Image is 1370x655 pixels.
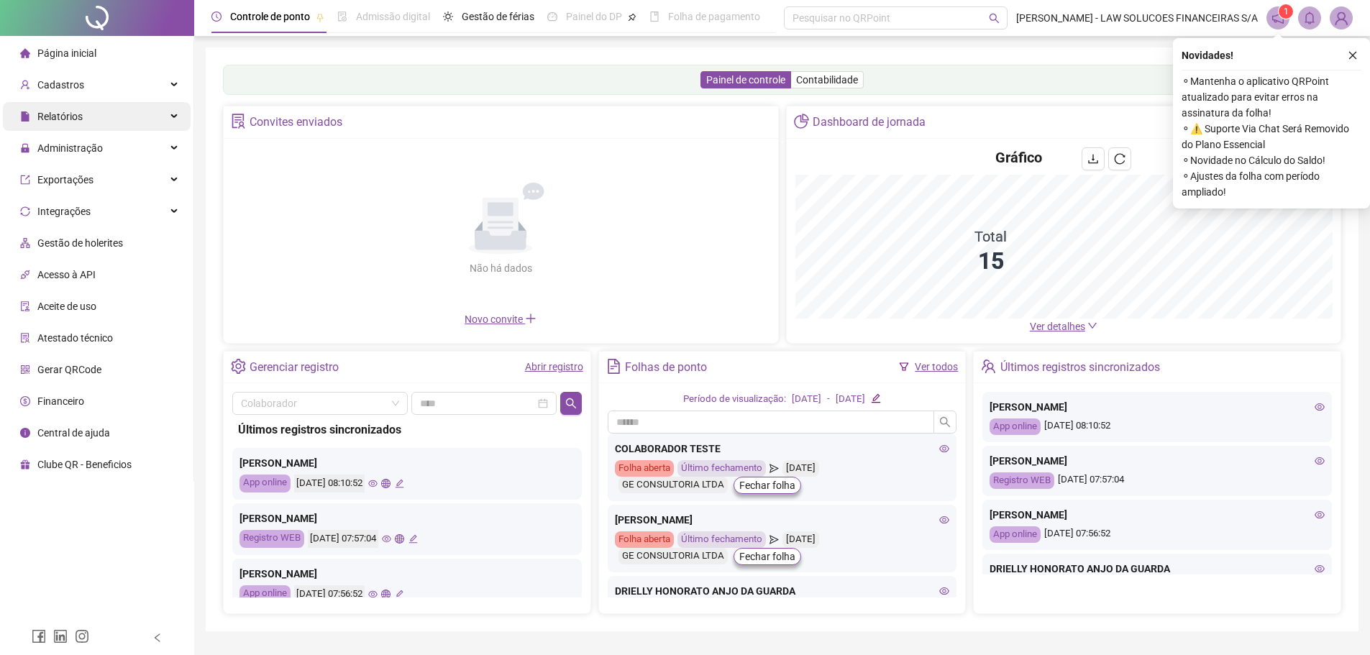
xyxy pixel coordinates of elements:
[615,583,950,599] div: DRIELLY HONORATO ANJO DA GUARDA
[1182,121,1361,152] span: ⚬ ⚠️ Suporte Via Chat Será Removido do Plano Essencial
[990,418,1041,435] div: App online
[899,362,909,372] span: filter
[408,534,418,544] span: edit
[239,475,291,493] div: App online
[615,512,950,528] div: [PERSON_NAME]
[981,359,996,374] span: team
[53,629,68,643] span: linkedin
[739,549,795,564] span: Fechar folha
[381,479,391,488] span: global
[1182,47,1233,63] span: Novidades !
[20,396,30,406] span: dollar
[32,629,46,643] span: facebook
[20,301,30,311] span: audit
[1315,456,1325,466] span: eye
[990,472,1325,489] div: [DATE] 07:57:04
[566,11,622,22] span: Painel do DP
[381,590,391,599] span: global
[827,392,830,407] div: -
[668,11,760,22] span: Folha de pagamento
[337,12,347,22] span: file-done
[239,566,575,582] div: [PERSON_NAME]
[462,11,534,22] span: Gestão de férias
[231,114,246,129] span: solution
[1315,402,1325,412] span: eye
[239,455,575,471] div: [PERSON_NAME]
[1030,321,1097,332] a: Ver detalhes down
[37,142,103,154] span: Administração
[465,313,536,325] span: Novo convite
[990,418,1325,435] div: [DATE] 08:10:52
[20,459,30,470] span: gift
[37,459,132,470] span: Clube QR - Beneficios
[368,590,378,599] span: eye
[1271,12,1284,24] span: notification
[939,515,949,525] span: eye
[782,460,819,477] div: [DATE]
[915,361,958,372] a: Ver todos
[294,475,365,493] div: [DATE] 08:10:52
[20,111,30,122] span: file
[395,479,404,488] span: edit
[770,460,779,477] span: send
[1000,355,1160,380] div: Últimos registros sincronizados
[1030,321,1085,332] span: Ver detalhes
[37,301,96,312] span: Aceite de uso
[677,460,766,477] div: Último fechamento
[434,260,567,276] div: Não há dados
[37,395,84,407] span: Financeiro
[547,12,557,22] span: dashboard
[20,143,30,153] span: lock
[1348,50,1358,60] span: close
[250,110,342,134] div: Convites enviados
[1114,153,1125,165] span: reload
[615,460,674,477] div: Folha aberta
[152,633,163,643] span: left
[939,586,949,596] span: eye
[239,530,304,548] div: Registro WEB
[939,444,949,454] span: eye
[211,12,222,22] span: clock-circle
[395,534,404,544] span: global
[525,313,536,324] span: plus
[1315,510,1325,520] span: eye
[990,526,1041,543] div: App online
[565,398,577,409] span: search
[770,531,779,548] span: send
[734,477,801,494] button: Fechar folha
[239,585,291,603] div: App online
[37,269,96,280] span: Acesso à API
[37,364,101,375] span: Gerar QRCode
[615,441,950,457] div: COLABORADOR TESTE
[990,561,1325,577] div: DRIELLY HONORATO ANJO DA GUARDA
[37,47,96,59] span: Página inicial
[37,174,93,185] span: Exportações
[995,147,1042,168] h4: Gráfico
[1315,564,1325,574] span: eye
[20,80,30,90] span: user-add
[230,11,310,22] span: Controle de ponto
[1087,153,1099,165] span: download
[792,392,821,407] div: [DATE]
[231,359,246,374] span: setting
[20,333,30,343] span: solution
[20,238,30,248] span: apartment
[239,510,575,526] div: [PERSON_NAME]
[739,477,795,493] span: Fechar folha
[1284,6,1289,17] span: 1
[625,355,707,380] div: Folhas de ponto
[990,526,1325,543] div: [DATE] 07:56:52
[20,206,30,216] span: sync
[990,507,1325,523] div: [PERSON_NAME]
[20,365,30,375] span: qrcode
[606,359,621,374] span: file-text
[1303,12,1316,24] span: bell
[368,479,378,488] span: eye
[1182,73,1361,121] span: ⚬ Mantenha o aplicativo QRPoint atualizado para evitar erros na assinatura da folha!
[525,361,583,372] a: Abrir registro
[382,534,391,544] span: eye
[871,393,880,403] span: edit
[1279,4,1293,19] sup: 1
[782,531,819,548] div: [DATE]
[734,548,801,565] button: Fechar folha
